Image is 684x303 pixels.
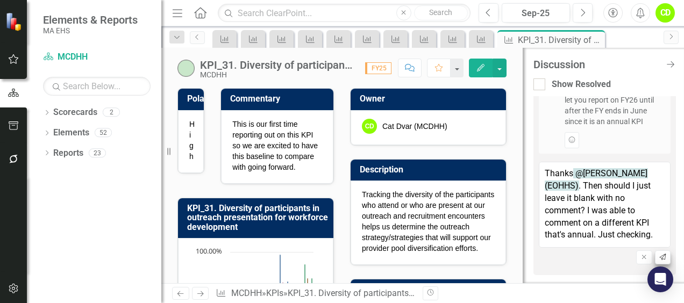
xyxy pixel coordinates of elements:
div: CD [362,119,377,134]
div: MCDHH [200,71,354,79]
button: Sep-25 [502,3,570,23]
button: CD [655,3,675,23]
p: This is our first time reporting out on this KPI so we are excited to have this baseline to compa... [232,119,322,172]
g: Inc. in BIPOC participants Target, bar series 6 of 12 with 7 bars. [236,278,308,300]
input: Search ClearPoint... [218,4,471,23]
path: FY27, 45. Inc. in BIPOC participants Target. [307,278,309,300]
a: MCDHH [43,51,151,63]
img: On-track [177,60,195,77]
div: Show Resolved [552,78,611,91]
h3: Commentary [230,94,328,104]
div: Open Intercom Messenger [647,266,673,292]
div: 23 [89,148,106,157]
path: FY25, 38.47. Inc. in identities other than heterosexual Actual. [287,282,289,300]
span: High [189,120,195,161]
h3: Description [360,165,501,175]
a: Reports [53,147,83,160]
img: ClearPoint Strategy [5,12,25,31]
h3: KPI_31. Diversity of participants in outreach presentation for workforce development [187,204,328,232]
a: MCDHH [231,288,262,298]
a: Elements [53,127,89,139]
g: Inc. in identities other than heterosexual Target, bar series 12 of 12 with 7 bars. [236,278,312,300]
span: Elements & Reports [43,13,138,26]
g: Increase in Participants Under 40 Target, bar series 2 of 12 with 7 bars. [236,264,305,300]
div: Discussion [533,59,660,70]
small: MA EHS [43,26,138,35]
text: 100.00% [196,246,222,256]
button: Search [414,5,468,20]
a: Scorecards [53,106,97,119]
h3: Owner [360,94,501,104]
div: KPI_31. Diversity of participants in outreach presentation for workforce development [518,33,602,47]
path: FY25, 50. Increase in Participants Under 40 Target. [280,276,282,300]
path: FY25, 95.38. Increase in Participants Under 40 Actual. [280,255,281,300]
span: Search [429,8,452,17]
p: Tracking the diversity of the participants who attend or who are present at our outreach and recr... [362,189,495,254]
div: Sep-25 [505,7,566,20]
div: » » [216,287,415,300]
textarea: Thanks @[PERSON_NAME] (EOHHS). Then should I just leave it blank with no comment? I was able to c... [539,162,671,248]
div: 52 [95,128,112,138]
h3: Polarity [187,94,217,104]
div: KPI_31. Diversity of participants in outreach presentation for workforce development [288,288,607,298]
div: KPI_31. Diversity of participants in outreach presentation for workforce development [200,59,354,71]
path: FY27, 45. Inc. in identities other than heterosexual Target. [311,278,313,300]
a: KPIs [266,288,283,298]
div: Cat Dvar (MCDHH) [382,121,447,132]
span: FY25 [365,62,391,74]
path: FY25, 36.92. Inc. in BIPOC participants Actual. [282,283,284,300]
div: 2 [103,108,120,117]
input: Search Below... [43,77,151,96]
path: FY27, 75. Increase in Participants Under 40 Target. [304,264,306,300]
